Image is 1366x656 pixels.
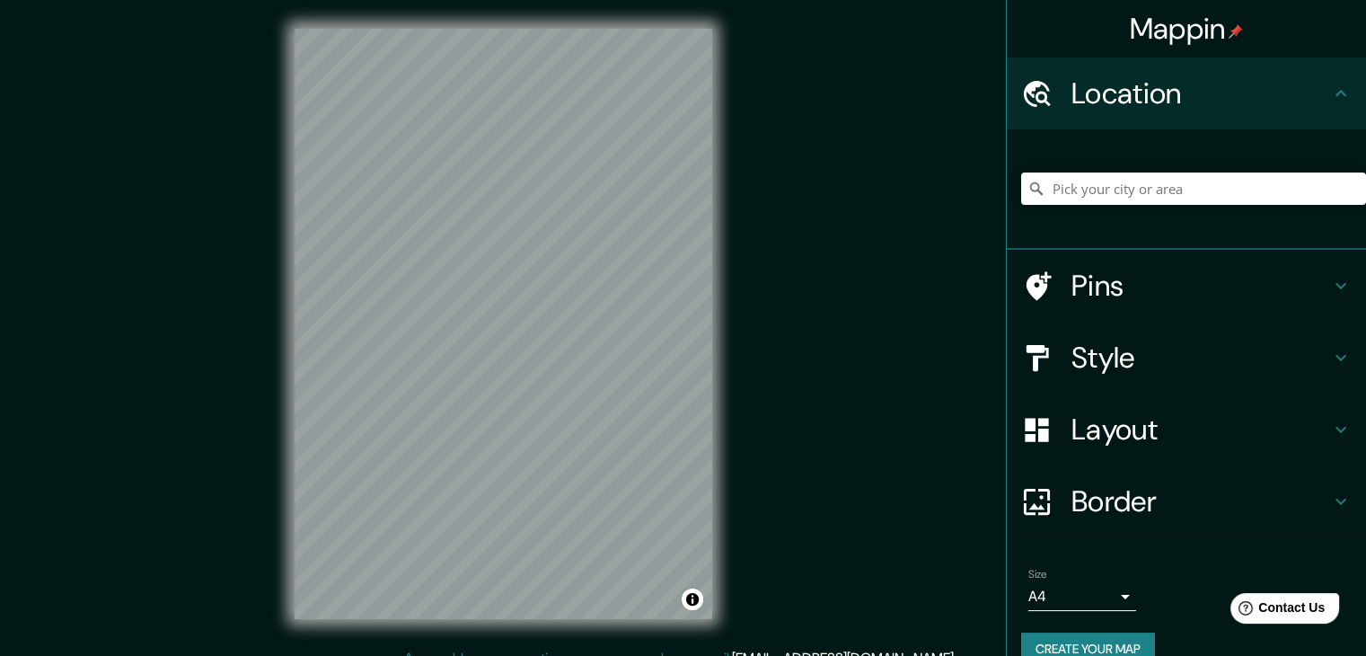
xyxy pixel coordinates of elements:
canvas: Map [295,29,712,619]
input: Pick your city or area [1021,173,1366,205]
label: Size [1028,567,1047,582]
div: Border [1007,465,1366,537]
h4: Border [1071,483,1330,519]
button: Toggle attribution [682,589,703,610]
h4: Mappin [1130,11,1244,47]
img: pin-icon.png [1229,24,1243,39]
div: Pins [1007,250,1366,322]
h4: Location [1071,75,1330,111]
div: A4 [1028,582,1136,611]
h4: Layout [1071,412,1330,448]
h4: Style [1071,340,1330,376]
div: Location [1007,58,1366,129]
iframe: Help widget launcher [1206,586,1346,636]
h4: Pins [1071,268,1330,304]
div: Style [1007,322,1366,394]
div: Layout [1007,394,1366,465]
